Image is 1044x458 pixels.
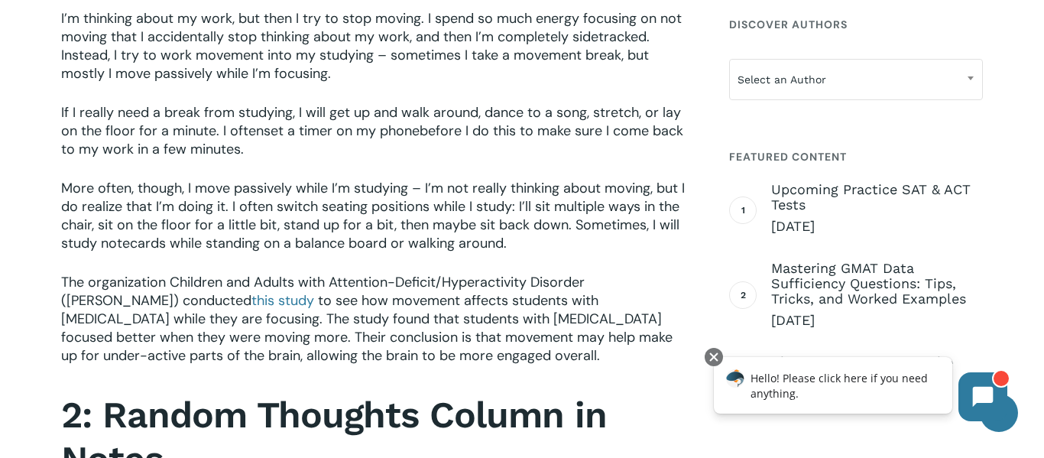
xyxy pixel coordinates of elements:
span: I’m thinking about my work, but then I try to stop moving. I spend so much energy focusing on not... [61,9,682,83]
span: Upcoming Practice SAT & ACT Tests [771,182,983,213]
span: [DATE] [771,311,983,330]
span: [DATE] [771,217,983,235]
a: this study [251,291,314,310]
h4: Featured Content [729,143,983,171]
iframe: Chatbot [698,345,1023,437]
span: Select an Author [730,63,982,96]
span: Mastering GMAT Data Sufficiency Questions: Tips, Tricks, and Worked Examples [771,261,983,307]
span: Select an Author [729,59,983,100]
a: Upcoming Practice SAT & ACT Tests [DATE] [771,182,983,235]
a: Mastering GMAT Data Sufficiency Questions: Tips, Tricks, and Worked Examples [DATE] [771,261,983,330]
h4: Discover Authors [729,11,983,38]
span: The organization Children and Adults with Attention-Deficit/Hyperactivity Disorder ([PERSON_NAME]... [61,273,585,310]
span: before I do this to make sure I come back to my work in a few minutes. [61,122,683,158]
span: If I really need a break from studying, I will get up and walk around, dance to a song, stretch, ... [61,103,681,140]
span: More often, though, I move passively while I’m studying – I’m not really thinking about moving, b... [61,179,685,252]
span: set a timer on my phone [264,122,420,140]
span: to see how movement affects students with [MEDICAL_DATA] while they are focusing. The study found... [61,291,673,365]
